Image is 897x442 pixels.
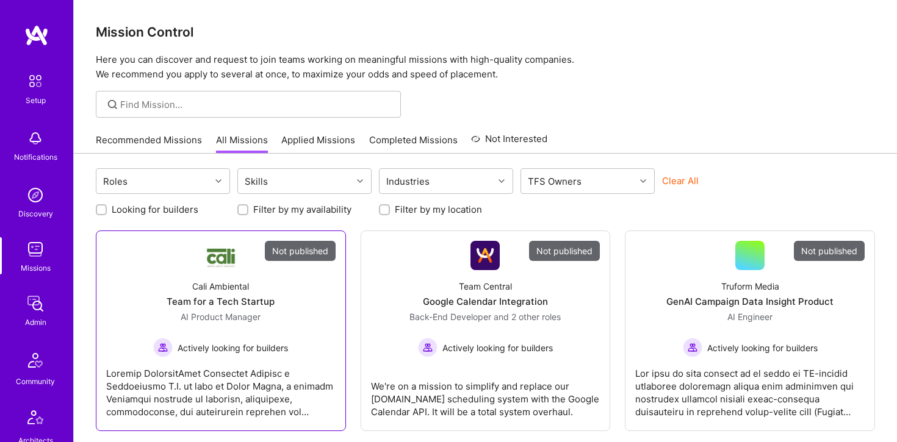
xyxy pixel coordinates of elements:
[26,94,46,107] div: Setup
[23,126,48,151] img: bell
[96,24,875,40] h3: Mission Control
[499,178,505,184] i: icon Chevron
[369,134,458,154] a: Completed Missions
[18,207,53,220] div: Discovery
[395,203,482,216] label: Filter by my location
[215,178,222,184] i: icon Chevron
[21,262,51,274] div: Missions
[23,237,48,262] img: teamwork
[106,357,336,418] div: Loremip DolorsitAmet Consectet Adipisc e Seddoeiusmo T.I. ut labo et Dolor Magna, a enimadm Venia...
[459,280,512,293] div: Team Central
[96,134,202,154] a: Recommended Missions
[14,151,57,163] div: Notifications
[371,241,600,421] a: Not publishedCompany LogoTeam CentralGoogle Calendar IntegrationBack-End Developer and 2 other ro...
[167,295,275,308] div: Team for a Tech Startup
[409,312,491,322] span: Back-End Developer
[242,173,271,190] div: Skills
[640,178,646,184] i: icon Chevron
[112,203,198,216] label: Looking for builders
[494,312,561,322] span: and 2 other roles
[470,241,500,270] img: Company Logo
[418,338,438,357] img: Actively looking for builders
[265,241,336,261] div: Not published
[23,68,48,94] img: setup
[25,316,46,329] div: Admin
[192,280,249,293] div: Cali Ambiental
[371,370,600,418] div: We're on a mission to simplify and replace our [DOMAIN_NAME] scheduling system with the Google Ca...
[216,134,268,154] a: All Missions
[181,312,261,322] span: AI Product Manager
[721,280,779,293] div: Truform Media
[666,295,834,308] div: GenAI Campaign Data Insight Product
[383,173,433,190] div: Industries
[727,312,773,322] span: AI Engineer
[24,24,49,46] img: logo
[529,241,600,261] div: Not published
[707,341,818,354] span: Actively looking for builders
[106,98,120,112] i: icon SearchGrey
[178,341,288,354] span: Actively looking for builders
[662,174,699,187] button: Clear All
[357,178,363,184] i: icon Chevron
[100,173,131,190] div: Roles
[16,375,55,388] div: Community
[23,291,48,316] img: admin teamwork
[423,295,548,308] div: Google Calendar Integration
[21,405,50,434] img: Architects
[253,203,351,216] label: Filter by my availability
[23,183,48,207] img: discovery
[281,134,355,154] a: Applied Missions
[106,241,336,421] a: Not publishedCompany LogoCali AmbientalTeam for a Tech StartupAI Product Manager Actively looking...
[683,338,702,357] img: Actively looking for builders
[794,241,865,261] div: Not published
[471,132,547,154] a: Not Interested
[635,241,865,421] a: Not publishedTruform MediaGenAI Campaign Data Insight ProductAI Engineer Actively looking for bui...
[21,346,50,375] img: Community
[96,52,875,82] p: Here you can discover and request to join teams working on meaningful missions with high-quality ...
[525,173,585,190] div: TFS Owners
[635,357,865,418] div: Lor ipsu do sita consect ad el seddo ei TE-incidid utlaboree doloremagn aliqua enim adminimven qu...
[120,98,392,111] input: Find Mission...
[442,341,553,354] span: Actively looking for builders
[206,243,236,268] img: Company Logo
[153,338,173,357] img: Actively looking for builders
